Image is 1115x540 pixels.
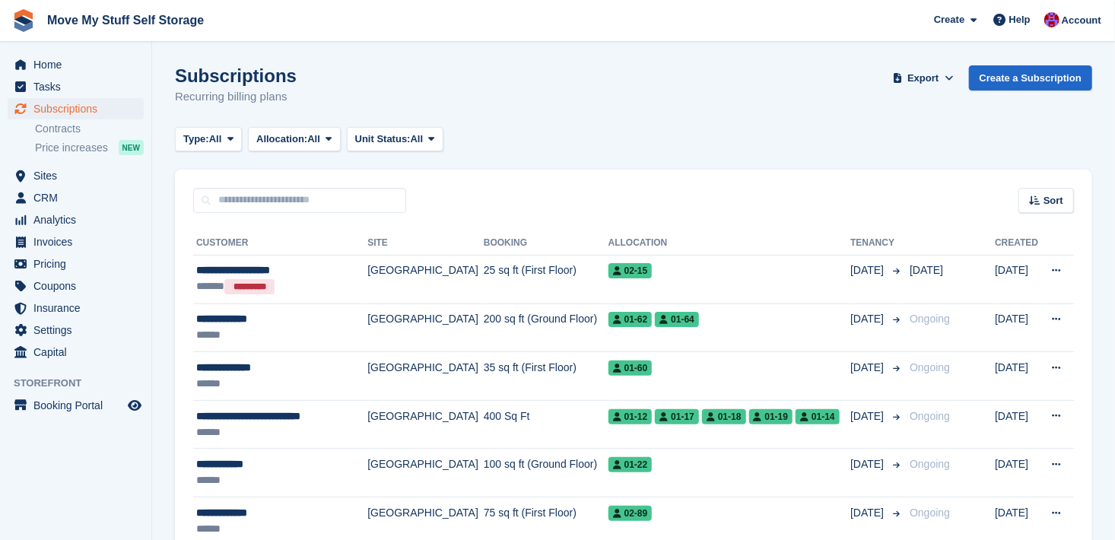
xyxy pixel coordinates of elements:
[33,76,125,97] span: Tasks
[33,319,125,341] span: Settings
[484,352,608,401] td: 35 sq ft (First Floor)
[655,409,699,424] span: 01-17
[484,231,608,256] th: Booking
[608,457,653,472] span: 01-22
[608,361,653,376] span: 01-60
[608,312,653,327] span: 01-62
[183,132,209,147] span: Type:
[33,187,125,208] span: CRM
[8,165,144,186] a: menu
[850,456,887,472] span: [DATE]
[367,303,484,352] td: [GEOGRAPHIC_DATA]
[175,65,297,86] h1: Subscriptions
[8,209,144,230] a: menu
[850,311,887,327] span: [DATE]
[8,297,144,319] a: menu
[995,255,1040,303] td: [DATE]
[367,255,484,303] td: [GEOGRAPHIC_DATA]
[367,352,484,401] td: [GEOGRAPHIC_DATA]
[484,449,608,497] td: 100 sq ft (Ground Floor)
[33,209,125,230] span: Analytics
[8,341,144,363] a: menu
[1009,12,1031,27] span: Help
[484,400,608,449] td: 400 Sq Ft
[995,449,1040,497] td: [DATE]
[608,231,851,256] th: Allocation
[910,361,950,373] span: Ongoing
[910,410,950,422] span: Ongoing
[33,253,125,275] span: Pricing
[8,275,144,297] a: menu
[35,122,144,136] a: Contracts
[8,98,144,119] a: menu
[910,458,950,470] span: Ongoing
[995,231,1040,256] th: Created
[119,140,144,155] div: NEW
[484,255,608,303] td: 25 sq ft (First Floor)
[41,8,210,33] a: Move My Stuff Self Storage
[8,319,144,341] a: menu
[934,12,964,27] span: Create
[33,297,125,319] span: Insurance
[1062,13,1101,28] span: Account
[8,253,144,275] a: menu
[175,88,297,106] p: Recurring billing plans
[367,231,484,256] th: Site
[910,264,943,276] span: [DATE]
[608,409,653,424] span: 01-12
[33,231,125,253] span: Invoices
[8,395,144,416] a: menu
[355,132,411,147] span: Unit Status:
[1044,12,1059,27] img: Carrie Machin
[995,352,1040,401] td: [DATE]
[248,127,341,152] button: Allocation: All
[995,400,1040,449] td: [DATE]
[8,231,144,253] a: menu
[484,303,608,352] td: 200 sq ft (Ground Floor)
[33,165,125,186] span: Sites
[12,9,35,32] img: stora-icon-8386f47178a22dfd0bd8f6a31ec36ba5ce8667c1dd55bd0f319d3a0aa187defe.svg
[367,449,484,497] td: [GEOGRAPHIC_DATA]
[850,262,887,278] span: [DATE]
[367,400,484,449] td: [GEOGRAPHIC_DATA]
[125,396,144,415] a: Preview store
[1044,193,1063,208] span: Sort
[8,187,144,208] a: menu
[655,312,699,327] span: 01-64
[910,507,950,519] span: Ongoing
[209,132,222,147] span: All
[850,505,887,521] span: [DATE]
[702,409,746,424] span: 01-18
[411,132,424,147] span: All
[193,231,367,256] th: Customer
[33,341,125,363] span: Capital
[608,263,653,278] span: 02-15
[33,54,125,75] span: Home
[890,65,957,91] button: Export
[33,98,125,119] span: Subscriptions
[347,127,443,152] button: Unit Status: All
[907,71,939,86] span: Export
[33,395,125,416] span: Booking Portal
[35,139,144,156] a: Price increases NEW
[307,132,320,147] span: All
[8,54,144,75] a: menu
[910,313,950,325] span: Ongoing
[14,376,151,391] span: Storefront
[35,141,108,155] span: Price increases
[33,275,125,297] span: Coupons
[850,231,904,256] th: Tenancy
[796,409,840,424] span: 01-14
[175,127,242,152] button: Type: All
[608,506,653,521] span: 02-89
[850,360,887,376] span: [DATE]
[969,65,1092,91] a: Create a Subscription
[749,409,793,424] span: 01-19
[995,303,1040,352] td: [DATE]
[8,76,144,97] a: menu
[256,132,307,147] span: Allocation:
[850,408,887,424] span: [DATE]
